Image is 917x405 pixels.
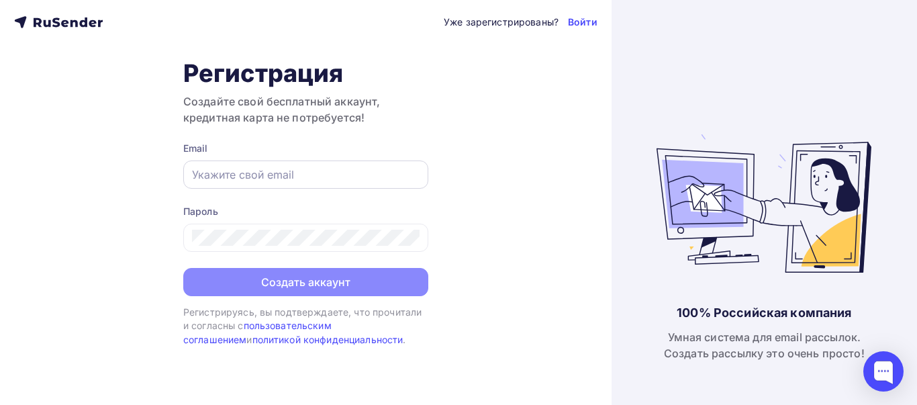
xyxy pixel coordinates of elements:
div: Email [183,142,428,155]
button: Создать аккаунт [183,268,428,296]
input: Укажите свой email [192,167,420,183]
div: Пароль [183,205,428,218]
h3: Создайте свой бесплатный аккаунт, кредитная карта не потребуется! [183,93,428,126]
a: политикой конфиденциальности [252,334,403,345]
a: пользовательским соглашением [183,320,332,345]
div: Уже зарегистрированы? [444,15,559,29]
div: Умная система для email рассылок. Создать рассылку это очень просто! [664,329,865,361]
h1: Регистрация [183,58,428,88]
div: 100% Российская компания [677,305,851,321]
div: Регистрируясь, вы подтверждаете, что прочитали и согласны с и . [183,306,428,347]
a: Войти [568,15,597,29]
